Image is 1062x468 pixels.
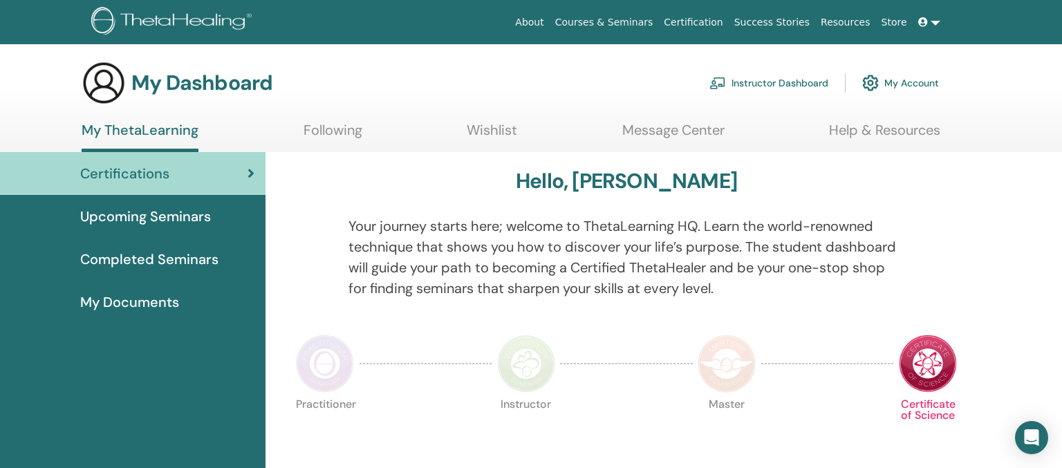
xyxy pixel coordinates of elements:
p: Practitioner [296,399,354,457]
a: Courses & Seminars [550,10,659,35]
a: My ThetaLearning [82,122,198,152]
img: Certificate of Science [899,335,957,393]
p: Your journey starts here; welcome to ThetaLearning HQ. Learn the world-renowned technique that sh... [348,216,905,299]
a: Resources [815,10,876,35]
img: Practitioner [296,335,354,393]
a: Wishlist [467,122,517,149]
img: Master [698,335,756,393]
a: About [510,10,549,35]
p: Instructor [497,399,555,457]
img: cog.svg [862,71,879,95]
span: Completed Seminars [80,249,218,270]
img: chalkboard-teacher.svg [709,77,726,89]
a: Following [304,122,362,149]
a: My Account [862,68,939,98]
img: generic-user-icon.jpg [82,61,126,105]
span: My Documents [80,292,179,312]
a: Certification [658,10,728,35]
div: Open Intercom Messenger [1015,421,1048,454]
h3: Hello, [PERSON_NAME] [516,169,737,194]
span: Certifications [80,163,169,184]
a: Success Stories [729,10,815,35]
a: Message Center [622,122,725,149]
a: Store [876,10,913,35]
a: Help & Resources [829,122,940,149]
h3: My Dashboard [131,71,272,95]
span: Upcoming Seminars [80,206,211,227]
p: Certificate of Science [899,399,957,457]
img: logo.png [91,7,257,38]
a: Instructor Dashboard [709,68,828,98]
p: Master [698,399,756,457]
img: Instructor [497,335,555,393]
